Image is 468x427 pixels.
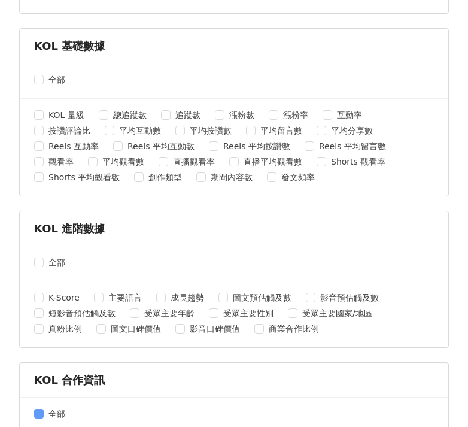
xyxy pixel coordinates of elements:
span: Reels 平均互動數 [123,140,199,153]
span: 成長趨勢 [166,291,209,304]
span: 全部 [44,407,70,420]
span: 平均按讚數 [185,124,236,137]
span: 全部 [44,73,70,86]
span: 直播觀看率 [168,155,220,168]
span: 追蹤數 [171,108,205,122]
span: 觀看率 [44,155,78,168]
span: Reels 平均按讚數 [218,140,295,153]
span: 總追蹤數 [108,108,151,122]
span: 主要語言 [104,291,147,304]
span: 受眾主要年齡 [139,307,199,320]
span: Shorts 平均觀看數 [44,171,124,184]
span: 發文頻率 [276,171,320,184]
span: 受眾主要國家/地區 [297,307,377,320]
div: KOL 合作資訊 [34,373,434,387]
span: 真粉比例 [44,322,87,335]
span: 平均分享數 [326,124,378,137]
span: 按讚評論比 [44,124,95,137]
span: 平均互動數 [114,124,166,137]
span: 影音口碑價值 [185,322,245,335]
span: 商業合作比例 [264,322,324,335]
span: Shorts 觀看率 [326,155,390,168]
span: KOL 量級 [44,108,89,122]
span: Reels 平均留言數 [314,140,391,153]
span: Reels 互動率 [44,140,104,153]
span: 平均留言數 [256,124,307,137]
div: KOL 進階數據 [34,221,434,236]
span: 短影音預估觸及數 [44,307,120,320]
span: 漲粉率 [278,108,313,122]
span: 圖文口碑價值 [106,322,166,335]
span: 圖文預估觸及數 [228,291,296,304]
span: K-Score [44,291,84,304]
span: 期間內容數 [206,171,257,184]
span: 創作類型 [144,171,187,184]
span: 平均觀看數 [98,155,149,168]
span: 互動率 [332,108,367,122]
span: 直播平均觀看數 [239,155,307,168]
span: 受眾主要性別 [218,307,278,320]
span: 漲粉數 [224,108,259,122]
span: 影音預估觸及數 [315,291,384,304]
div: KOL 基礎數據 [34,38,434,53]
span: 全部 [44,256,70,269]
